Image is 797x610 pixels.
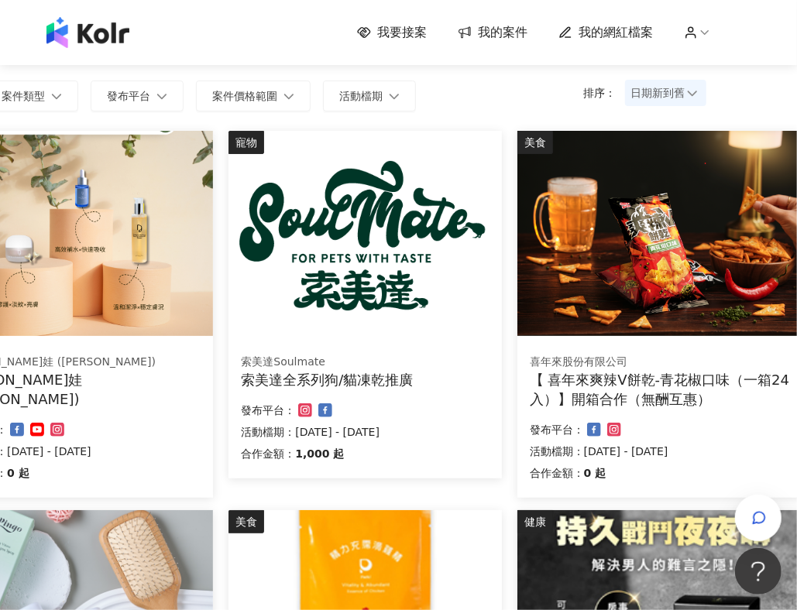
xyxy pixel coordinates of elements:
[583,87,625,99] p: 排序：
[478,24,527,41] span: 我的案件
[339,90,383,102] span: 活動檔期
[530,464,584,482] p: 合作金額：
[584,464,606,482] p: 0 起
[46,17,129,48] img: logo
[530,355,791,370] div: 喜年來股份有限公司
[558,24,653,41] a: 我的網紅檔案
[377,24,427,41] span: 我要接案
[530,420,584,439] p: 發布平台：
[228,131,264,154] div: 寵物
[2,90,45,102] span: 案件類型
[196,81,311,111] button: 案件價格範圍
[241,401,295,420] p: 發布平台：
[517,131,553,154] div: 美食
[91,81,184,111] button: 發布平台
[735,548,782,595] iframe: Help Scout Beacon - Open
[241,370,489,389] div: 索美達全系列狗/貓凍乾推廣
[241,355,489,370] div: 索美達Soulmate
[579,24,653,41] span: 我的網紅檔案
[241,444,295,463] p: 合作金額：
[323,81,416,111] button: 活動檔期
[212,90,277,102] span: 案件價格範圍
[530,370,791,409] div: 【 喜年來爽辣V餅乾-青花椒口味（一箱24入）】開箱合作（無酬互惠）
[630,81,701,105] span: 日期新到舊
[107,90,150,102] span: 發布平台
[228,131,501,336] img: 索美達凍乾生食
[517,510,553,533] div: 健康
[228,510,264,533] div: 美食
[7,464,29,482] p: 0 起
[241,423,489,441] p: 活動檔期：[DATE] - [DATE]
[357,24,427,41] a: 我要接案
[530,442,791,461] p: 活動檔期：[DATE] - [DATE]
[295,444,344,463] p: 1,000 起
[458,24,527,41] a: 我的案件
